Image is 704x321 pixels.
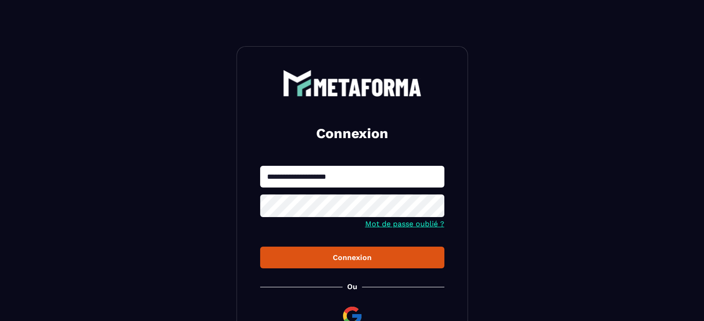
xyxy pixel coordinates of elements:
div: Connexion [268,253,437,262]
button: Connexion [260,247,444,268]
p: Ou [347,282,357,291]
img: logo [283,70,422,97]
h2: Connexion [271,124,433,143]
a: logo [260,70,444,97]
a: Mot de passe oublié ? [365,219,444,228]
